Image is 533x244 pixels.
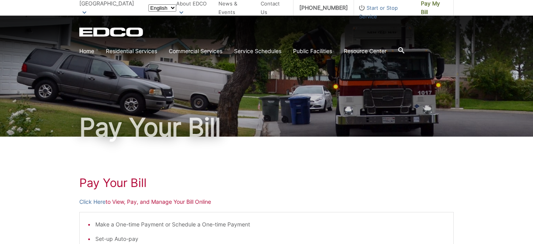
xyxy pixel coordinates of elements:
[79,176,454,190] h1: Pay Your Bill
[79,198,454,206] p: to View, Pay, and Manage Your Bill Online
[344,47,386,55] a: Resource Center
[95,235,445,243] li: Set-up Auto-pay
[95,220,445,229] li: Make a One-time Payment or Schedule a One-time Payment
[79,198,106,206] a: Click Here
[293,47,332,55] a: Public Facilities
[79,27,144,37] a: EDCD logo. Return to the homepage.
[234,47,281,55] a: Service Schedules
[148,4,176,12] select: Select a language
[79,115,454,140] h1: Pay Your Bill
[79,47,94,55] a: Home
[106,47,157,55] a: Residential Services
[169,47,222,55] a: Commercial Services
